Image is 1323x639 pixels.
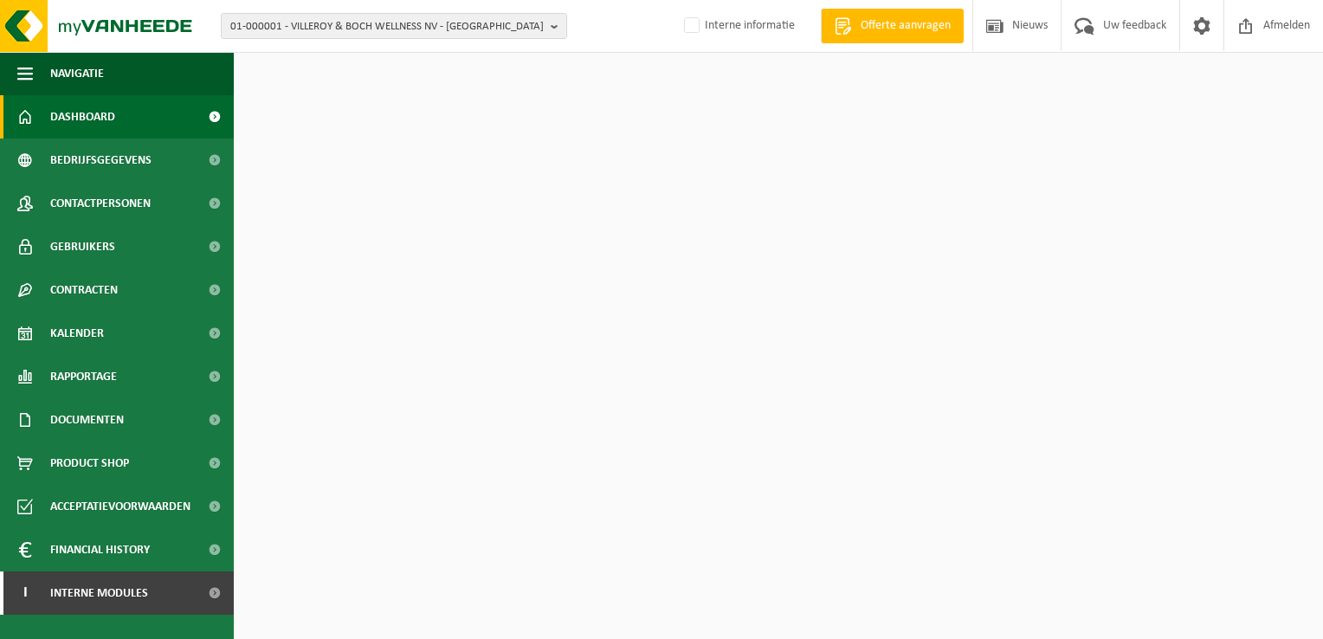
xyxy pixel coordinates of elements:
[50,52,104,95] span: Navigatie
[50,312,104,355] span: Kalender
[821,9,964,43] a: Offerte aanvragen
[17,571,33,615] span: I
[50,571,148,615] span: Interne modules
[50,225,115,268] span: Gebruikers
[50,139,152,182] span: Bedrijfsgegevens
[50,398,124,442] span: Documenten
[50,95,115,139] span: Dashboard
[50,355,117,398] span: Rapportage
[681,13,795,39] label: Interne informatie
[50,268,118,312] span: Contracten
[230,14,544,40] span: 01-000001 - VILLEROY & BOCH WELLNESS NV - [GEOGRAPHIC_DATA]
[50,442,129,485] span: Product Shop
[50,485,190,528] span: Acceptatievoorwaarden
[856,17,955,35] span: Offerte aanvragen
[50,528,150,571] span: Financial History
[50,182,151,225] span: Contactpersonen
[221,13,567,39] button: 01-000001 - VILLEROY & BOCH WELLNESS NV - [GEOGRAPHIC_DATA]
